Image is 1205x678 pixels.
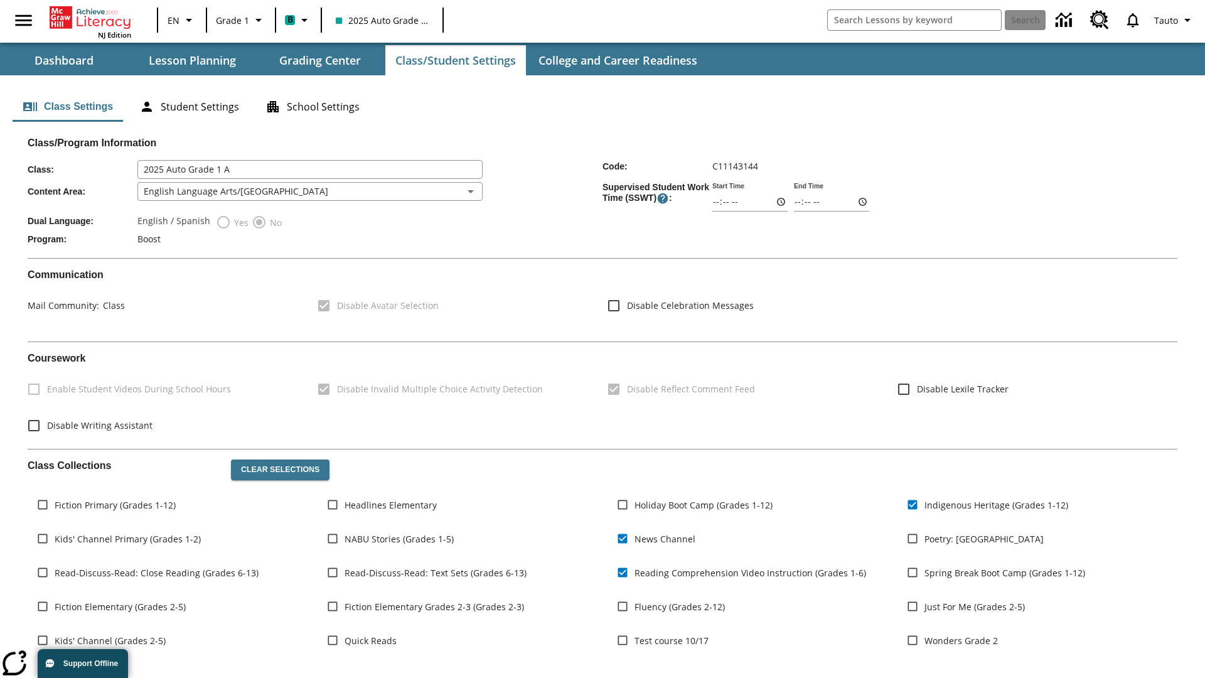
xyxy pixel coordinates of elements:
label: English / Spanish [137,215,210,230]
button: Grading Center [257,45,383,75]
button: Language: EN, Select a language [162,9,202,31]
button: Supervised Student Work Time is the timeframe when students can take LevelSet and when lessons ar... [656,192,669,205]
span: Fiction Elementary (Grades 2-5) [55,600,186,613]
span: Holiday Boot Camp (Grades 1-12) [635,498,773,512]
label: Start Time [712,181,744,191]
a: Resource Center, Will open in new tab [1083,3,1117,37]
span: Class : [28,164,137,175]
h2: Class/Program Information [28,137,1177,149]
button: Open side menu [5,2,42,39]
span: 2025 Auto Grade 1 A [336,14,429,27]
label: End Time [794,181,823,191]
span: Disable Avatar Selection [337,299,439,312]
div: Coursework [28,352,1177,438]
span: Spring Break Boot Camp (Grades 1-12) [924,566,1085,579]
div: Class Collections [28,449,1177,669]
span: C11143144 [712,160,758,172]
span: Fiction Elementary Grades 2-3 (Grades 2-3) [345,600,524,613]
button: Student Settings [129,92,249,122]
span: NJ Edition [98,30,131,40]
input: Class [137,160,483,179]
span: EN [168,14,179,27]
button: College and Career Readiness [528,45,707,75]
span: Boost [137,233,161,245]
button: School Settings [255,92,370,122]
button: Grade: Grade 1, Select a grade [211,9,271,31]
span: Enable Student Videos During School Hours [47,382,231,395]
span: Disable Invalid Multiple Choice Activity Detection [337,382,543,395]
span: Support Offline [63,659,118,668]
span: Kids' Channel (Grades 2-5) [55,634,166,647]
span: Disable Celebration Messages [627,299,754,312]
span: Content Area : [28,186,137,196]
span: Headlines Elementary [345,498,437,512]
span: Kids' Channel Primary (Grades 1-2) [55,532,201,546]
a: Home [50,5,131,30]
span: Supervised Student Work Time (SSWT) : [602,182,712,205]
span: Reading Comprehension Video Instruction (Grades 1-6) [635,566,866,579]
span: Code : [602,161,712,171]
span: Wonders Grade 2 [924,634,998,647]
span: Disable Reflect Comment Feed [627,382,755,395]
h2: Course work [28,352,1177,364]
span: Quick Reads [345,634,397,647]
span: Just For Me (Grades 2-5) [924,600,1025,613]
span: Disable Lexile Tracker [917,382,1009,395]
div: Home [50,4,131,40]
span: Indigenous Heritage (Grades 1-12) [924,498,1068,512]
span: Read-Discuss-Read: Text Sets (Grades 6-13) [345,566,527,579]
div: Class/Program Information [28,149,1177,248]
span: Dual Language : [28,216,137,226]
span: Poetry: [GEOGRAPHIC_DATA] [924,532,1044,546]
div: English Language Arts/[GEOGRAPHIC_DATA] [137,182,483,201]
span: Fluency (Grades 2-12) [635,600,725,613]
button: Clear Selections [231,460,329,481]
span: News Channel [635,532,695,546]
span: Read-Discuss-Read: Close Reading (Grades 6-13) [55,566,259,579]
button: Class Settings [13,92,123,122]
button: Dashboard [1,45,127,75]
h2: Class Collections [28,460,221,471]
button: Profile/Settings [1149,9,1200,31]
span: Yes [231,216,249,229]
div: Communication [28,269,1177,331]
span: No [267,216,282,229]
button: Lesson Planning [129,45,255,75]
button: Boost Class color is teal. Change class color [280,9,317,31]
span: Fiction Primary (Grades 1-12) [55,498,176,512]
span: B [287,12,293,28]
span: Grade 1 [216,14,249,27]
span: Tauto [1154,14,1178,27]
a: Data Center [1048,3,1083,38]
button: Class/Student Settings [385,45,526,75]
button: Support Offline [38,649,128,678]
span: Class [99,299,125,311]
span: NABU Stories (Grades 1-5) [345,532,454,546]
span: Disable Writing Assistant [47,419,153,432]
input: search field [828,10,1001,30]
span: Test course 10/17 [635,634,709,647]
div: Class/Student Settings [13,92,1192,122]
a: Notifications [1117,4,1149,36]
span: Program : [28,234,137,244]
h2: Communication [28,269,1177,281]
span: Mail Community : [28,299,99,311]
